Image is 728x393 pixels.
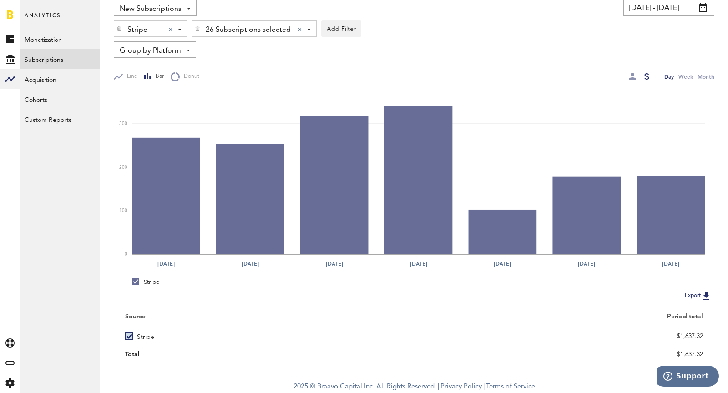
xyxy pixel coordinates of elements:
text: [DATE] [578,260,595,268]
div: Clear [298,28,302,31]
text: 200 [119,165,127,170]
button: Add Filter [321,20,361,37]
a: Cohorts [20,89,100,109]
text: [DATE] [326,260,343,268]
a: Terms of Service [486,383,535,390]
div: $1,637.32 [425,329,703,343]
div: Week [678,72,693,81]
a: Custom Reports [20,109,100,129]
iframe: Opens a widget where you can find more information [657,366,719,388]
span: Line [123,73,137,81]
text: [DATE] [494,260,511,268]
div: Delete [192,21,202,36]
img: Export [701,290,712,301]
span: Stripe [137,328,154,344]
div: Delete [114,21,124,36]
span: Analytics [25,10,61,29]
text: [DATE] [157,260,175,268]
span: Stripe [127,22,162,38]
a: Monetization [20,29,100,49]
text: [DATE] [662,260,679,268]
span: Donut [180,73,199,81]
text: [DATE] [410,260,427,268]
a: Privacy Policy [440,383,482,390]
text: 300 [119,121,127,126]
div: Clear [169,28,172,31]
a: Subscriptions [20,49,100,69]
text: 100 [119,209,127,213]
button: Export [682,290,714,302]
span: Group by Platform [120,43,181,59]
a: Acquisition [20,69,100,89]
div: Total [125,348,403,361]
div: Stripe [132,278,159,286]
div: Day [664,72,674,81]
div: Source [125,313,146,321]
img: trash_awesome_blue.svg [116,25,122,32]
text: [DATE] [242,260,259,268]
img: trash_awesome_blue.svg [195,25,200,32]
text: 0 [125,252,127,257]
span: New Subscriptions [120,1,182,17]
div: Month [698,72,714,81]
span: 26 Subscriptions selected [206,22,291,38]
div: Period total [425,313,703,321]
span: Bar [152,73,164,81]
div: $1,637.32 [425,348,703,361]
